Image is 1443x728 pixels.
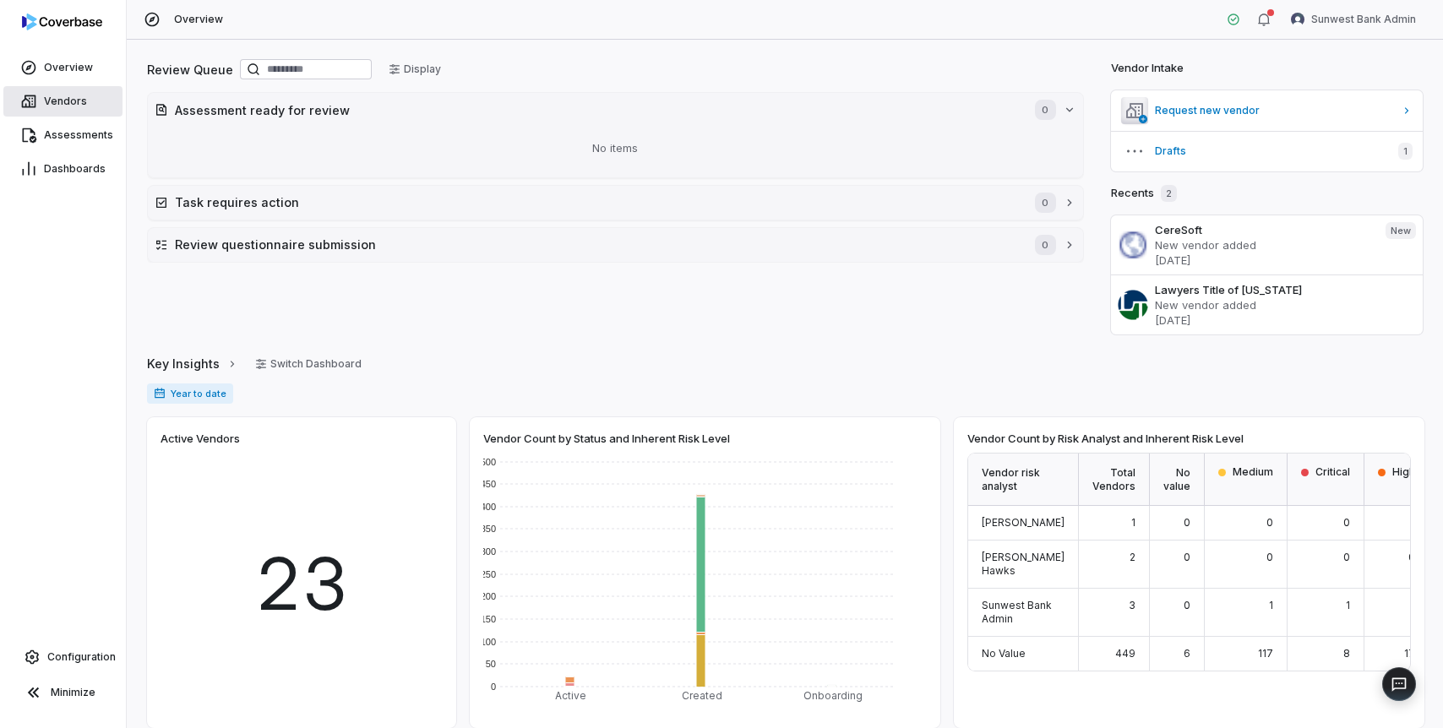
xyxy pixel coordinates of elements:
h2: Recents [1111,185,1177,202]
span: Year to date [147,383,233,404]
h2: Assessment ready for review [175,101,1018,119]
h3: Lawyers Title of [US_STATE] [1155,282,1417,297]
span: 6 [1184,647,1190,660]
h3: CereSoft [1155,222,1372,237]
img: Sunwest Bank Admin avatar [1291,13,1304,26]
span: High [1392,465,1415,479]
span: New [1386,222,1416,239]
text: 100 [481,637,496,647]
text: 300 [481,546,496,557]
span: 0 [1408,551,1415,563]
a: CereSoftNew vendor added[DATE]New [1111,215,1424,274]
svg: Date range for report [154,388,166,399]
span: Overview [44,61,93,74]
span: Vendor Count by Status and Inherent Risk Level [483,431,730,446]
span: 17 [1404,647,1415,660]
text: 50 [486,659,496,669]
span: Sunwest Bank Admin [982,599,1052,625]
span: 1 [1269,599,1273,611]
a: Lawyers Title of [US_STATE]New vendor added[DATE] [1111,274,1424,334]
p: [DATE] [1155,312,1417,328]
p: New vendor added [1155,237,1372,253]
span: Minimize [51,686,95,699]
span: 117 [1258,647,1273,660]
span: 0 [1035,235,1055,255]
div: No items [155,127,1076,171]
button: Drafts1 [1111,131,1424,171]
span: [PERSON_NAME] [982,516,1065,529]
span: 1 [1131,516,1135,529]
span: 0 [1184,551,1190,563]
text: 200 [481,591,496,601]
text: 450 [481,479,496,489]
h2: Review questionnaire submission [175,236,1018,253]
a: Key Insights [147,346,238,382]
p: New vendor added [1155,297,1417,312]
span: 1 [1398,143,1413,160]
span: Vendors [44,95,87,108]
button: Review questionnaire submission0 [148,228,1083,262]
span: 0 [1035,100,1055,120]
text: 0 [491,682,496,692]
p: [DATE] [1155,253,1372,268]
h2: Review Queue [147,61,233,79]
a: Request new vendor [1111,90,1424,131]
span: Active Vendors [161,431,240,446]
span: [PERSON_NAME] Hawks [982,551,1065,577]
a: Assessments [3,120,123,150]
button: Sunwest Bank Admin avatarSunwest Bank Admin [1281,7,1426,32]
button: Display [378,57,451,82]
div: No value [1150,454,1205,506]
img: Coverbase logo [22,14,102,30]
span: 0 [1266,551,1273,563]
span: Assessments [44,128,113,142]
button: Switch Dashboard [245,351,372,377]
a: Vendors [3,86,123,117]
text: 500 [481,457,496,467]
span: Dashboards [44,162,106,176]
span: Key Insights [147,355,220,372]
span: Request new vendor [1155,104,1395,117]
h2: Vendor Intake [1111,60,1184,77]
span: Critical [1315,465,1350,479]
button: Assessment ready for review0 [148,93,1083,127]
a: Dashboards [3,154,123,184]
span: Vendor Count by Risk Analyst and Inherent Risk Level [967,431,1244,446]
a: Overview [3,52,123,83]
span: 2 [1130,551,1135,563]
button: Minimize [7,676,119,709]
span: 3 [1129,599,1135,611]
span: 0 [1184,599,1190,611]
span: Medium [1233,465,1273,479]
text: 150 [481,614,496,624]
span: Overview [174,13,223,26]
text: 250 [481,569,496,579]
text: 400 [481,502,496,512]
text: 350 [481,524,496,534]
button: Task requires action0 [148,186,1083,220]
span: 0 [1035,193,1055,213]
span: 2 [1161,185,1177,202]
a: Configuration [7,642,119,672]
span: Configuration [47,650,116,664]
div: Vendor risk analyst [968,454,1079,506]
span: 449 [1115,647,1135,660]
span: Sunwest Bank Admin [1311,13,1416,26]
span: 1 [1346,599,1350,611]
span: No Value [982,647,1026,660]
button: Key Insights [142,346,243,382]
span: 0 [1184,516,1190,529]
span: 0 [1266,516,1273,529]
span: 23 [255,530,348,638]
span: Drafts [1155,144,1385,158]
h2: Task requires action [175,193,1018,211]
span: 0 [1343,551,1350,563]
span: 0 [1343,516,1350,529]
div: Total Vendors [1079,454,1150,506]
span: 8 [1343,647,1350,660]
